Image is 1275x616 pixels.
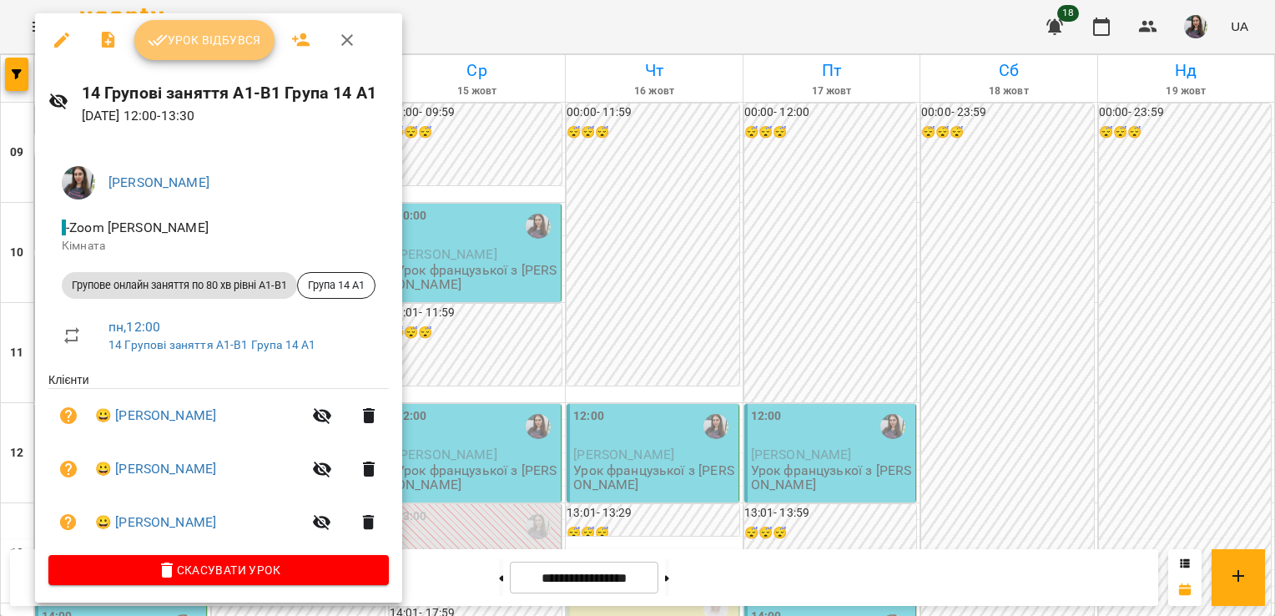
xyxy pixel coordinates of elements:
span: - Zoom [PERSON_NAME] [62,220,212,235]
a: 😀 [PERSON_NAME] [95,512,216,533]
button: Урок відбувся [134,20,275,60]
span: Урок відбувся [148,30,261,50]
h6: 14 Групові заняття А1-В1 Група 14 А1 [82,80,389,106]
button: Візит ще не сплачено. Додати оплату? [48,449,88,489]
a: 😀 [PERSON_NAME] [95,406,216,426]
div: Група 14 А1 [297,272,375,299]
p: [DATE] 12:00 - 13:30 [82,106,389,126]
span: Групове онлайн заняття по 80 хв рівні А1-В1 [62,278,297,293]
a: 😀 [PERSON_NAME] [95,459,216,479]
span: Група 14 А1 [298,278,375,293]
button: Візит ще не сплачено. Додати оплату? [48,396,88,436]
ul: Клієнти [48,371,389,555]
img: ca1374486191da6fb8238bd749558ac4.jpeg [62,166,95,199]
a: [PERSON_NAME] [108,174,209,190]
a: пн , 12:00 [108,319,160,335]
span: Скасувати Урок [62,560,375,580]
button: Скасувати Урок [48,555,389,585]
button: Візит ще не сплачено. Додати оплату? [48,502,88,543]
p: Кімната [62,238,375,255]
a: 14 Групові заняття А1-В1 Група 14 А1 [108,338,315,351]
